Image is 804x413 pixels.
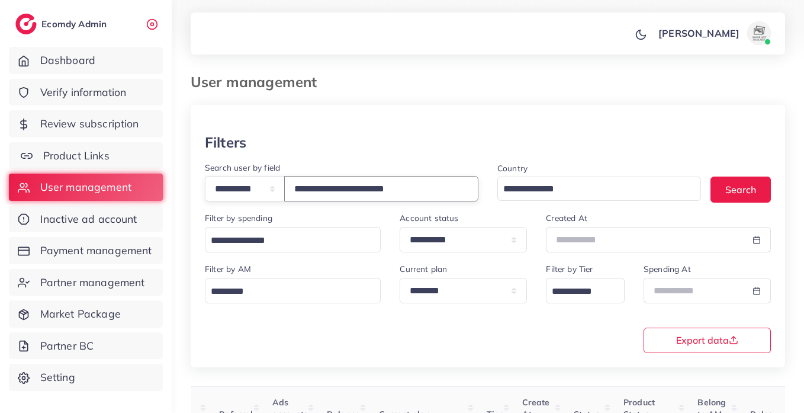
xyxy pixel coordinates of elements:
[9,364,163,391] a: Setting
[207,232,365,250] input: Search for option
[676,335,738,345] span: Export data
[9,79,163,106] a: Verify information
[9,110,163,137] a: Review subscription
[40,212,137,227] span: Inactive ad account
[9,142,163,169] a: Product Links
[207,283,365,301] input: Search for option
[400,212,458,224] label: Account status
[747,21,771,45] img: avatar
[15,14,37,34] img: logo
[40,338,94,354] span: Partner BC
[205,162,280,174] label: Search user by field
[9,206,163,233] a: Inactive ad account
[497,177,701,201] div: Search for option
[499,180,686,199] input: Search for option
[205,227,381,252] div: Search for option
[40,116,139,132] span: Review subscription
[400,263,447,275] label: Current plan
[546,212,587,224] label: Created At
[205,278,381,303] div: Search for option
[9,269,163,296] a: Partner management
[9,174,163,201] a: User management
[191,73,326,91] h3: User management
[548,283,609,301] input: Search for option
[205,212,272,224] label: Filter by spending
[40,275,145,290] span: Partner management
[9,300,163,328] a: Market Package
[497,162,528,174] label: Country
[205,134,246,151] h3: Filters
[652,21,776,45] a: [PERSON_NAME]avatar
[15,14,110,34] a: logoEcomdy Admin
[40,180,131,195] span: User management
[9,47,163,74] a: Dashboard
[644,263,691,275] label: Spending At
[43,148,110,164] span: Product Links
[9,237,163,264] a: Payment management
[40,370,75,385] span: Setting
[9,332,163,360] a: Partner BC
[40,243,152,258] span: Payment management
[41,18,110,30] h2: Ecomdy Admin
[658,26,739,40] p: [PERSON_NAME]
[546,263,593,275] label: Filter by Tier
[40,53,95,68] span: Dashboard
[710,177,771,202] button: Search
[644,328,771,353] button: Export data
[205,263,251,275] label: Filter by AM
[40,306,121,322] span: Market Package
[40,85,127,100] span: Verify information
[546,278,625,303] div: Search for option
